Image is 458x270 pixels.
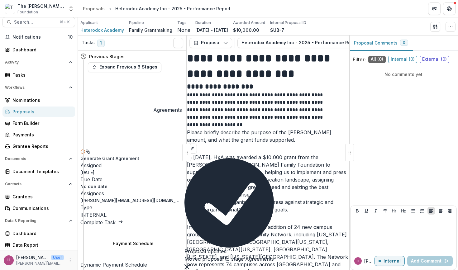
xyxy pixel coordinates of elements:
[12,108,70,115] div: Proposals
[153,106,182,114] h4: Agreements
[195,27,228,33] p: [DATE] - [DATE]
[2,203,75,213] a: Communications
[5,157,66,161] span: Documents
[388,56,417,63] span: Internal ( 0 )
[17,9,38,15] span: Foundation
[428,2,441,15] button: Partners
[375,256,405,266] button: Internal
[2,32,75,42] button: Notifications10
[233,27,259,33] p: $10,000.00
[12,120,70,126] div: Form Builder
[437,207,444,215] button: Align Center
[177,26,190,34] p: None
[12,143,70,149] div: Grantee Reports
[2,118,75,128] a: Form Builder
[89,53,125,60] h4: Previous Stages
[80,27,124,33] a: Heterodox Academy
[12,131,70,138] div: Payments
[12,35,68,40] span: Notifications
[187,154,349,198] p: In [DATE], HxA was awarded a $10,000 grant from the [PERSON_NAME] & [PERSON_NAME] Family Foundati...
[2,17,75,27] button: Search...
[354,207,361,215] button: Bold
[364,258,375,264] p: [PERSON_NAME][EMAIL_ADDRESS][DOMAIN_NAME]
[2,216,75,226] button: Open Data & Reporting
[12,193,70,200] div: Grantees
[14,20,56,25] span: Search...
[384,258,401,264] p: Internal
[12,242,70,248] div: Data Report
[2,95,75,105] a: Nominations
[80,212,107,218] span: INTERNAL
[187,198,349,213] p: Please share the organization’s progress against strategic and annual organizational/programmatic...
[68,34,73,40] span: 10
[80,169,182,176] p: [DATE]
[195,20,211,26] p: Duration
[80,219,123,225] a: Complete Task
[51,255,64,260] p: User
[187,213,197,223] button: edit
[66,257,74,264] button: More
[85,148,90,155] button: View dependent tasks
[17,3,64,9] div: The [PERSON_NAME] & [PERSON_NAME] Family Foundation
[2,130,75,140] a: Payments
[80,190,182,197] p: Assignees
[407,256,453,266] button: Add Comment
[12,97,70,103] div: Nominations
[82,40,95,45] h3: Tasks
[5,85,66,90] span: Workflows
[353,71,454,78] p: No comments yet
[5,219,66,223] span: Data & Reporting
[12,230,70,237] div: Dashboard
[2,240,75,250] a: Data Report
[16,261,64,266] p: [PERSON_NAME][EMAIL_ADDRESS][DOMAIN_NAME]
[129,27,172,33] p: Family Grantmaking
[353,56,366,63] p: Filter:
[80,204,182,211] p: Type
[80,183,182,190] p: No due date
[80,261,182,268] h5: Dynamic Payment Schedule
[80,4,107,13] a: Proposals
[418,207,426,215] button: Ordered List
[12,205,70,211] div: Communications
[270,20,306,26] p: Internal Proposal ID
[357,259,359,263] div: hannah@jhphilanthropy.com
[80,162,182,169] p: Assigned
[12,168,70,175] div: Document Templates
[12,46,70,53] div: Dashboard
[80,20,98,26] p: Applicant
[233,20,265,26] p: Awarded Amount
[129,20,144,26] p: Pipeline
[177,20,187,26] p: Tags
[2,154,75,164] button: Open Documents
[409,207,417,215] button: Bullet List
[2,166,75,177] a: Document Templates
[115,5,231,12] div: Heterodox Academy Inc - 2025 - Performance Report
[372,207,379,215] button: Italicize
[88,62,161,72] button: Expand Previous 6 Stages
[390,207,398,215] button: Heading 1
[16,254,49,261] p: [PERSON_NAME][EMAIL_ADDRESS][DOMAIN_NAME]
[443,2,456,15] button: Get Help
[83,5,105,12] div: Proposals
[2,179,75,189] button: Open Contacts
[2,83,75,92] button: Open Workflows
[403,40,405,45] span: 0
[2,192,75,202] a: Grantees
[427,207,435,215] button: Align Left
[187,129,349,144] p: Please briefly describe the purpose of the [PERSON_NAME] amount, and what the grant funds supported.
[2,228,75,239] a: Dashboard
[2,70,75,80] a: Tasks
[2,45,75,55] a: Dashboard
[187,144,197,154] button: edit
[2,57,75,67] button: Open Activity
[80,4,233,13] nav: breadcrumb
[400,207,407,215] button: Heading 2
[368,56,386,63] span: All ( 0 )
[237,38,379,48] button: Heterodox Academy Inc - 2025 - Performance Report
[270,27,284,33] p: SUB-7
[381,207,389,215] button: Strike
[446,207,453,215] button: Align Right
[420,56,449,63] span: External ( 0 )
[80,155,182,162] h5: Generate Grant Agreement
